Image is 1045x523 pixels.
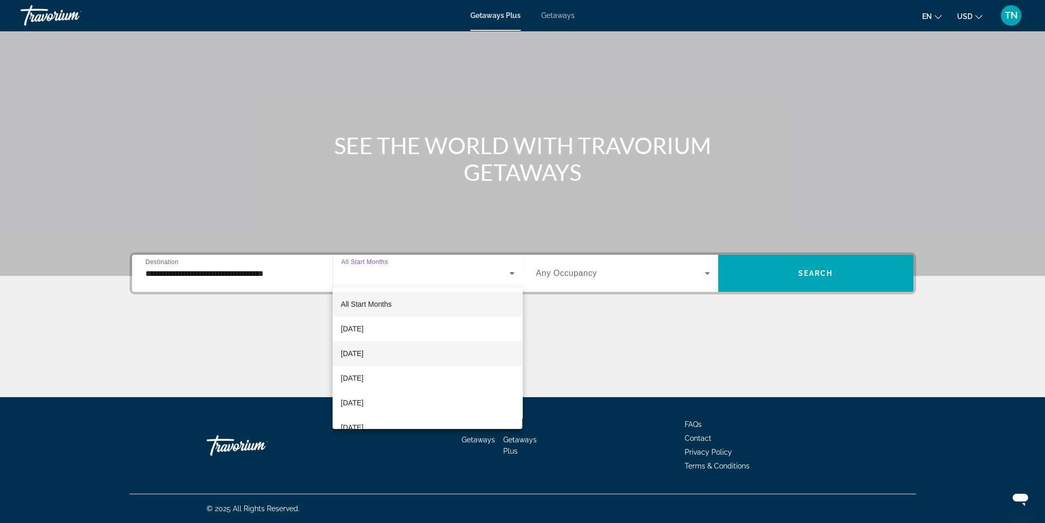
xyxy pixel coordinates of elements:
[341,372,363,384] span: [DATE]
[341,347,363,360] span: [DATE]
[341,421,363,434] span: [DATE]
[341,323,363,335] span: [DATE]
[341,397,363,409] span: [DATE]
[341,300,392,308] span: All Start Months
[1004,482,1037,515] iframe: Button to launch messaging window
